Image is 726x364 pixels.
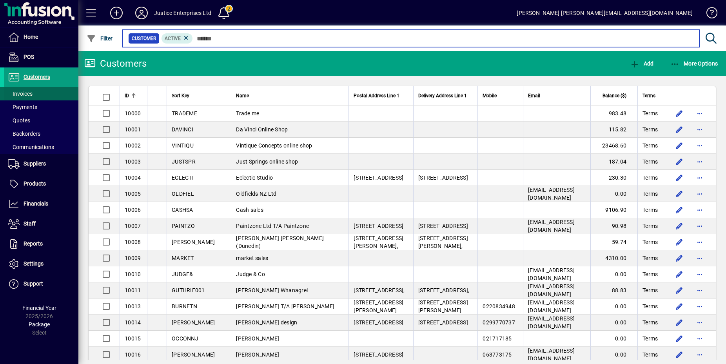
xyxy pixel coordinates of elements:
a: Reports [4,234,78,254]
span: [PERSON_NAME] [172,351,215,358]
button: More options [693,332,706,345]
span: [STREET_ADDRESS] [354,351,403,358]
span: [STREET_ADDRESS][PERSON_NAME], [418,235,468,249]
button: Edit [673,284,686,297]
button: Edit [673,332,686,345]
td: 9106.90 [590,202,637,218]
button: Add [628,56,655,71]
span: 10008 [125,239,141,245]
span: [STREET_ADDRESS] [354,223,403,229]
button: Edit [673,236,686,248]
button: Edit [673,300,686,313]
span: Just Springs online shop [236,158,298,165]
a: Backorders [4,127,78,140]
span: [PERSON_NAME] [236,335,279,342]
span: [PERSON_NAME] T/A [PERSON_NAME] [236,303,334,309]
span: Communications [8,144,54,150]
span: Suppliers [24,160,46,167]
span: Eclectic Studio [236,175,273,181]
button: More options [693,187,706,200]
span: [STREET_ADDRESS] [354,319,403,326]
a: Knowledge Base [701,2,716,27]
span: TRADEME [172,110,197,116]
span: GUTHRIE001 [172,287,205,293]
button: Edit [673,139,686,152]
span: market sales [236,255,268,261]
button: More options [693,171,706,184]
span: 10000 [125,110,141,116]
span: Terms [643,302,658,310]
div: Balance ($) [595,91,633,100]
span: [STREET_ADDRESS][PERSON_NAME] [354,299,403,313]
a: Support [4,274,78,294]
span: Payments [8,104,37,110]
div: Customers [84,57,147,70]
button: More options [693,252,706,264]
span: [STREET_ADDRESS] [354,175,403,181]
button: More options [693,236,706,248]
span: Add [630,60,653,67]
button: Edit [673,348,686,361]
span: Email [528,91,540,100]
td: 115.82 [590,122,637,138]
span: 063773175 [483,351,512,358]
span: 021717185 [483,335,512,342]
span: Terms [643,286,658,294]
span: Terms [643,318,658,326]
span: 10005 [125,191,141,197]
span: [EMAIL_ADDRESS][DOMAIN_NAME] [528,187,575,201]
span: JUSTSPR [172,158,196,165]
a: POS [4,47,78,67]
a: Staff [4,214,78,234]
span: [PERSON_NAME] [172,239,215,245]
a: Settings [4,254,78,274]
span: OLDFIEL [172,191,194,197]
td: 0.00 [590,298,637,315]
span: [PERSON_NAME] [172,319,215,326]
div: Email [528,91,586,100]
span: Financial Year [22,305,56,311]
span: Products [24,180,46,187]
a: Communications [4,140,78,154]
button: More options [693,107,706,120]
span: [STREET_ADDRESS] [418,175,468,181]
span: POS [24,54,34,60]
button: Edit [673,268,686,280]
span: 10013 [125,303,141,309]
span: Active [165,36,181,41]
button: Edit [673,171,686,184]
a: Financials [4,194,78,214]
span: 10015 [125,335,141,342]
span: [STREET_ADDRESS], [354,287,405,293]
span: [STREET_ADDRESS] [418,223,468,229]
span: Customer [132,35,156,42]
span: Terms [643,335,658,342]
button: Filter [85,31,115,45]
button: Add [104,6,129,20]
span: Support [24,280,43,287]
span: More Options [670,60,718,67]
span: Backorders [8,131,40,137]
button: More options [693,348,706,361]
button: Edit [673,123,686,136]
span: Terms [643,206,658,214]
div: Mobile [483,91,518,100]
span: [STREET_ADDRESS][PERSON_NAME] [418,299,468,313]
button: Edit [673,220,686,232]
span: Terms [643,158,658,166]
button: Edit [673,316,686,329]
button: More options [693,220,706,232]
a: Payments [4,100,78,114]
span: Filter [87,35,113,42]
span: Judge & Co [236,271,265,277]
span: Paintzone Ltd T/A Paintzone [236,223,309,229]
span: Terms [643,238,658,246]
span: Terms [643,174,658,182]
span: 10004 [125,175,141,181]
span: [STREET_ADDRESS][PERSON_NAME], [354,235,403,249]
a: Products [4,174,78,194]
span: Financials [24,200,48,207]
span: 10010 [125,271,141,277]
a: Suppliers [4,154,78,174]
span: Sort Key [172,91,189,100]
